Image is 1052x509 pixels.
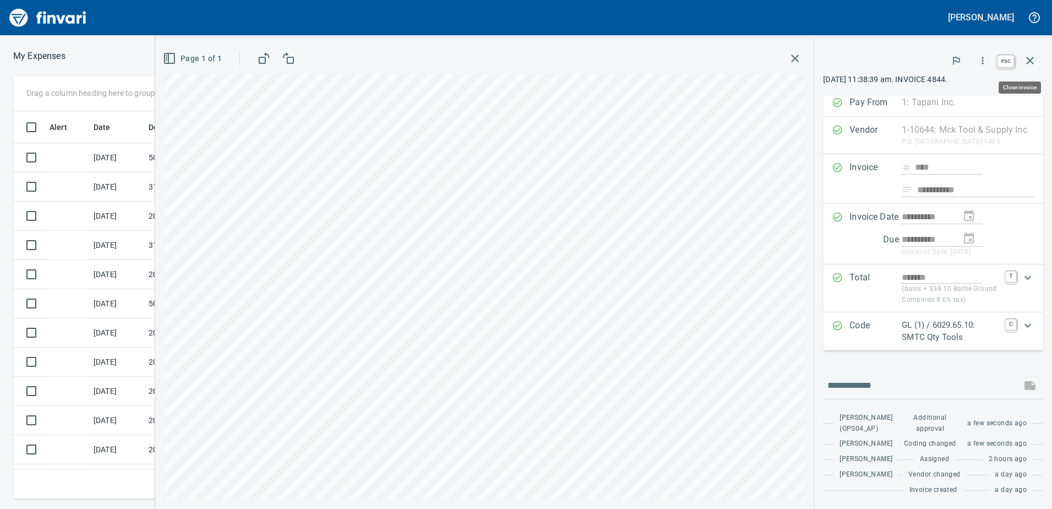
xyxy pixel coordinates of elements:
[89,289,144,318] td: [DATE]
[144,406,243,435] td: 20.9162.15
[144,435,243,464] td: 20.13165.65
[13,50,65,63] nav: breadcrumb
[144,318,243,348] td: 20.13155.65
[1017,372,1043,399] span: This records your message into the invoice and notifies anyone mentioned
[144,289,243,318] td: 50.10956.65
[1006,319,1016,330] a: C
[13,50,65,63] p: My Expenses
[50,121,81,134] span: Alert
[903,413,956,435] span: Additional approval
[149,121,190,134] span: Description
[149,121,204,134] span: Description
[840,438,892,450] span: [PERSON_NAME]
[89,348,144,377] td: [DATE]
[144,172,243,202] td: 31.1158.65
[995,469,1027,480] span: a day ago
[144,231,243,260] td: 31.1152.65
[89,260,144,289] td: [DATE]
[1006,271,1016,282] a: T
[904,438,956,450] span: Coding changed
[89,202,144,231] td: [DATE]
[89,406,144,435] td: [DATE]
[967,418,1027,429] span: a few seconds ago
[144,348,243,377] td: 20.13129.65
[94,121,125,134] span: Date
[144,464,243,494] td: 29.11001.65
[945,9,1017,26] button: [PERSON_NAME]
[998,55,1014,67] a: esc
[840,454,892,465] span: [PERSON_NAME]
[144,202,243,231] td: 20.13159.65
[89,231,144,260] td: [DATE]
[967,438,1027,450] span: a few seconds ago
[944,48,968,73] button: Flag
[89,318,144,348] td: [DATE]
[850,271,902,306] p: Total
[50,121,67,134] span: Alert
[840,469,892,480] span: [PERSON_NAME]
[909,485,957,496] span: Invoice created
[920,454,949,465] span: Assigned
[908,469,961,480] span: Vendor changed
[948,12,1014,23] h5: [PERSON_NAME]
[823,312,1043,350] div: Expand
[94,121,111,134] span: Date
[902,319,999,344] p: GL (1) / 6029.65.10: SMTC Qty Tools
[26,88,188,99] p: Drag a column heading here to group the table
[89,377,144,406] td: [DATE]
[995,485,1027,496] span: a day ago
[165,52,222,66] span: Page 1 of 1
[902,284,999,306] p: (basis + $38.10 Battle Ground Combined 8.6% tax)
[989,454,1027,465] span: 2 hours ago
[144,260,243,289] td: 20.13178.65
[971,48,995,73] button: More
[89,435,144,464] td: [DATE]
[89,143,144,172] td: [DATE]
[840,413,892,435] span: [PERSON_NAME] (OPS04_AP)
[823,74,1043,85] p: [DATE] 11:38:39 am. INVOICE 4844.
[850,319,902,344] p: Code
[144,377,243,406] td: 20.13152.65
[89,172,144,202] td: [DATE]
[161,48,226,69] button: Page 1 of 1
[144,143,243,172] td: 50.10026.65
[823,264,1043,312] div: Expand
[7,4,89,31] img: Finvari
[89,464,144,494] td: [DATE]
